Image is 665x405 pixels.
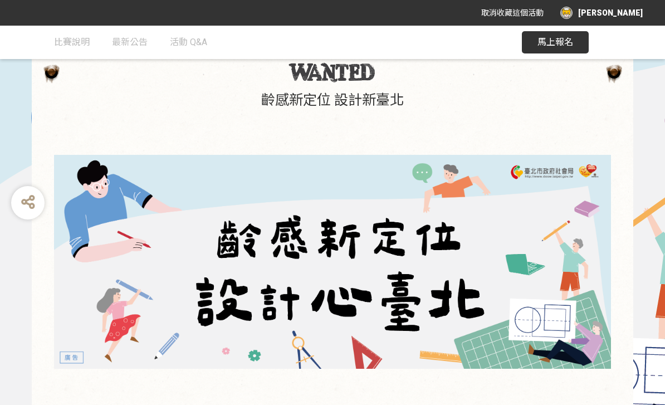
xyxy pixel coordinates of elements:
[522,31,589,53] button: 馬上報名
[170,37,207,47] span: 活動 Q&A
[481,8,544,17] span: 取消收藏這個活動
[54,26,90,59] a: 比賽說明
[170,26,207,59] a: 活動 Q&A
[112,37,148,47] span: 最新公告
[43,92,622,109] h1: 齡感新定位 設計新臺北
[289,62,377,82] img: 齡感新定位 設計新臺北
[54,37,90,47] span: 比賽說明
[537,37,573,47] span: 馬上報名
[112,26,148,59] a: 最新公告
